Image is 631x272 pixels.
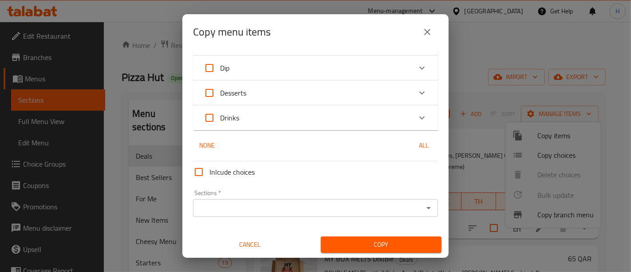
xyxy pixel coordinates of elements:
[199,57,229,79] label: Acknowledge
[321,236,442,253] button: Copy
[417,21,438,43] button: close
[422,202,435,214] button: Open
[413,140,434,151] span: All
[193,56,438,80] div: Expand
[193,137,221,154] button: None
[193,239,307,250] span: Cancel
[209,167,255,177] span: Inlcude choices
[193,80,438,105] div: Expand
[189,236,310,253] button: Cancel
[199,107,239,128] label: Acknowledge
[220,61,229,75] span: Dip
[199,82,246,104] label: Acknowledge
[196,202,421,214] input: Select section
[220,111,239,124] span: Drinks
[193,25,271,39] h2: Copy menu items
[328,239,434,250] span: Copy
[410,137,438,154] button: All
[220,86,246,100] span: Desserts
[197,140,218,151] span: None
[193,105,438,130] div: Expand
